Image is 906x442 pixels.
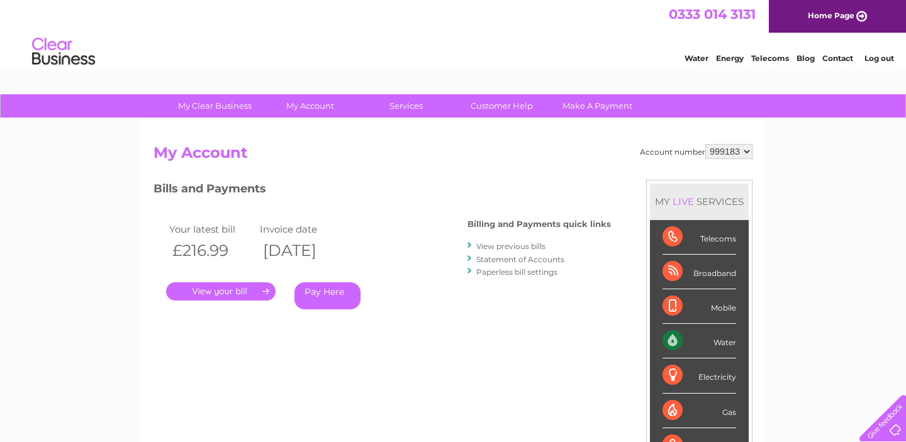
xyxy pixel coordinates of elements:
div: Water [663,324,736,358]
h4: Billing and Payments quick links [467,219,611,229]
a: Statement of Accounts [476,255,564,264]
a: Water [685,53,708,63]
a: Log out [864,53,894,63]
a: Paperless bill settings [476,267,557,277]
a: My Clear Business [163,94,267,118]
td: Your latest bill [166,221,257,238]
div: Mobile [663,289,736,324]
img: logo.png [31,33,96,71]
a: View previous bills [476,241,545,251]
a: Telecoms [751,53,789,63]
a: Energy [716,53,744,63]
div: Clear Business is a trading name of Verastar Limited (registered in [GEOGRAPHIC_DATA] No. 3667643... [157,7,751,61]
div: Electricity [663,358,736,393]
div: Gas [663,394,736,428]
div: Broadband [663,255,736,289]
a: . [166,282,276,301]
div: MY SERVICES [650,184,749,219]
a: 0333 014 3131 [669,6,756,22]
div: Telecoms [663,220,736,255]
div: LIVE [670,196,696,207]
a: My Account [259,94,362,118]
th: [DATE] [257,238,347,263]
td: Invoice date [257,221,347,238]
h2: My Account [154,144,752,168]
a: Pay Here [294,282,361,309]
th: £216.99 [166,238,257,263]
a: Make A Payment [545,94,649,118]
a: Blog [797,53,815,63]
a: Contact [822,53,853,63]
div: Account number [640,144,752,159]
a: Services [354,94,458,118]
h3: Bills and Payments [154,180,611,202]
a: Customer Help [450,94,554,118]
